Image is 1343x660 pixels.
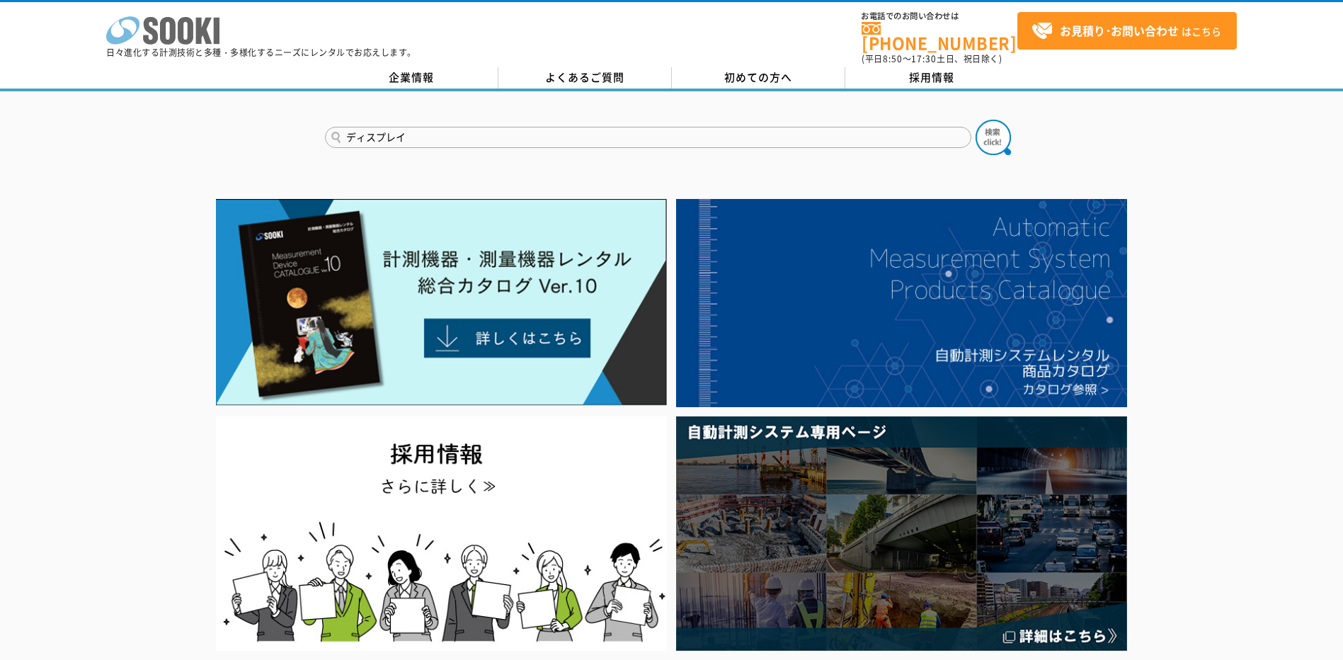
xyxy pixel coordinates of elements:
[672,67,845,89] a: 初めての方へ
[1031,21,1221,42] span: はこちら
[325,67,498,89] a: 企業情報
[862,12,1017,21] span: お電話でのお問い合わせは
[1060,22,1179,39] strong: お見積り･お問い合わせ
[676,199,1127,407] img: 自動計測システムカタログ
[724,69,792,85] span: 初めての方へ
[325,127,971,148] input: 商品名、型式、NETIS番号を入力してください
[976,120,1011,155] img: btn_search.png
[498,67,672,89] a: よくあるご質問
[862,52,1002,65] span: (平日 ～ 土日、祝日除く)
[106,48,416,57] p: 日々進化する計測技術と多種・多様化するニーズにレンタルでお応えします。
[883,52,903,65] span: 8:50
[1017,12,1237,50] a: お見積り･お問い合わせはこちら
[676,416,1127,651] img: 自動計測システム専用ページ
[862,22,1017,51] a: [PHONE_NUMBER]
[216,416,667,651] img: SOOKI recruit
[911,52,937,65] span: 17:30
[216,199,667,406] img: Catalog Ver10
[845,67,1019,89] a: 採用情報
